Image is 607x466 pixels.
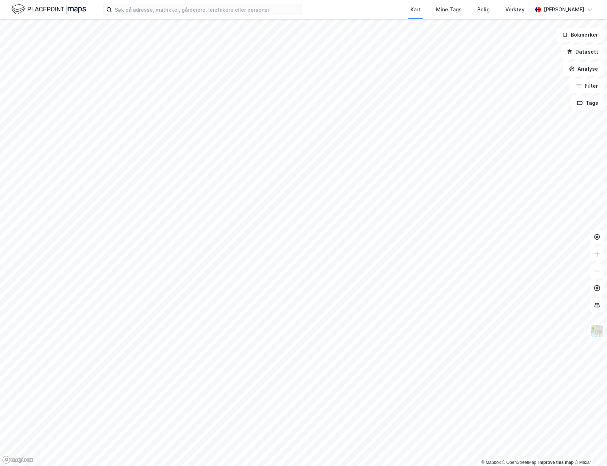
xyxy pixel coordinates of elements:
button: Analyse [563,62,604,76]
button: Filter [570,79,604,93]
img: Z [590,324,604,337]
div: Verktøy [505,5,525,14]
input: Søk på adresse, matrikkel, gårdeiere, leietakere eller personer [112,4,302,15]
a: Mapbox [481,460,501,465]
button: Tags [571,96,604,110]
button: Datasett [561,45,604,59]
a: Mapbox homepage [2,456,33,464]
a: Improve this map [538,460,574,465]
iframe: Chat Widget [571,432,607,466]
a: OpenStreetMap [502,460,537,465]
div: Mine Tags [436,5,462,14]
div: Kart [410,5,420,14]
div: Bolig [477,5,490,14]
img: logo.f888ab2527a4732fd821a326f86c7f29.svg [11,3,86,16]
div: [PERSON_NAME] [544,5,584,14]
div: Kontrollprogram for chat [571,432,607,466]
button: Bokmerker [556,28,604,42]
